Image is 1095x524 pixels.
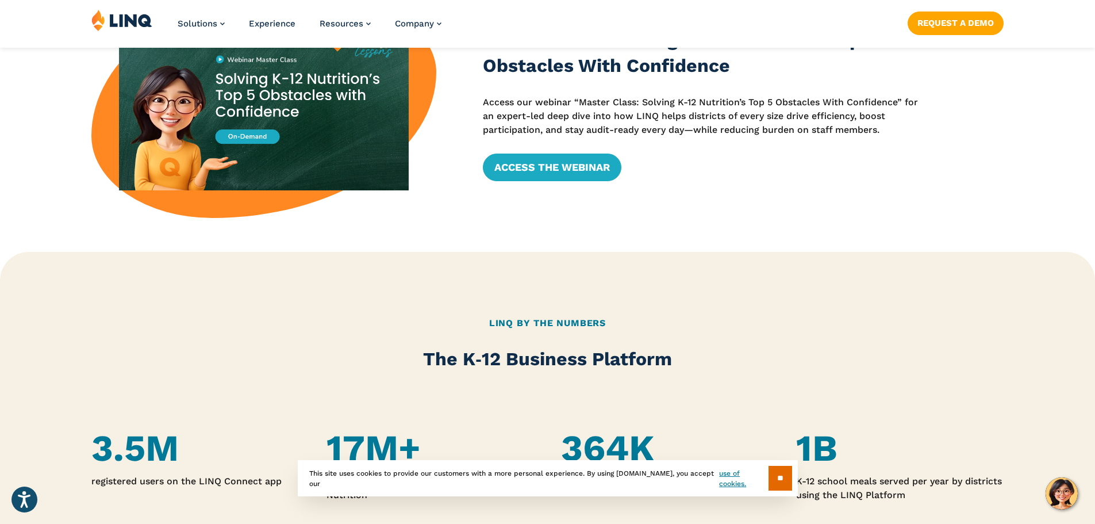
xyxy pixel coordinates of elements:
[908,9,1004,35] nav: Button Navigation
[91,475,299,488] p: registered users on the LINQ Connect app
[249,18,295,29] a: Experience
[91,316,1004,330] h2: LINQ By the Numbers
[178,18,217,29] span: Solutions
[483,27,925,79] h3: Master Class: Solving K-12 Nutrition’s Top 5 Obstacles With Confidence
[561,427,769,470] h4: 364K
[178,18,225,29] a: Solutions
[1046,477,1078,510] button: Hello, have a question? Let’s chat.
[91,427,299,470] h4: 3.5M
[178,9,441,47] nav: Primary Navigation
[483,95,925,137] p: Access our webinar “Master Class: Solving K-12 Nutrition’s Top 5 Obstacles With Confidence” for a...
[91,9,152,31] img: LINQ | K‑12 Software
[326,427,534,470] h4: 17M+
[796,475,1004,503] p: K-12 school meals served per year by districts using the LINQ Platform
[719,468,768,489] a: use of cookies.
[320,18,371,29] a: Resources
[395,18,441,29] a: Company
[395,18,434,29] span: Company
[320,18,363,29] span: Resources
[91,346,1004,372] h2: The K‑12 Business Platform
[298,460,798,496] div: This site uses cookies to provide our customers with a more personal experience. By using [DOMAIN...
[908,12,1004,35] a: Request a Demo
[796,427,1004,470] h4: 1B
[483,154,621,181] a: Access the Webinar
